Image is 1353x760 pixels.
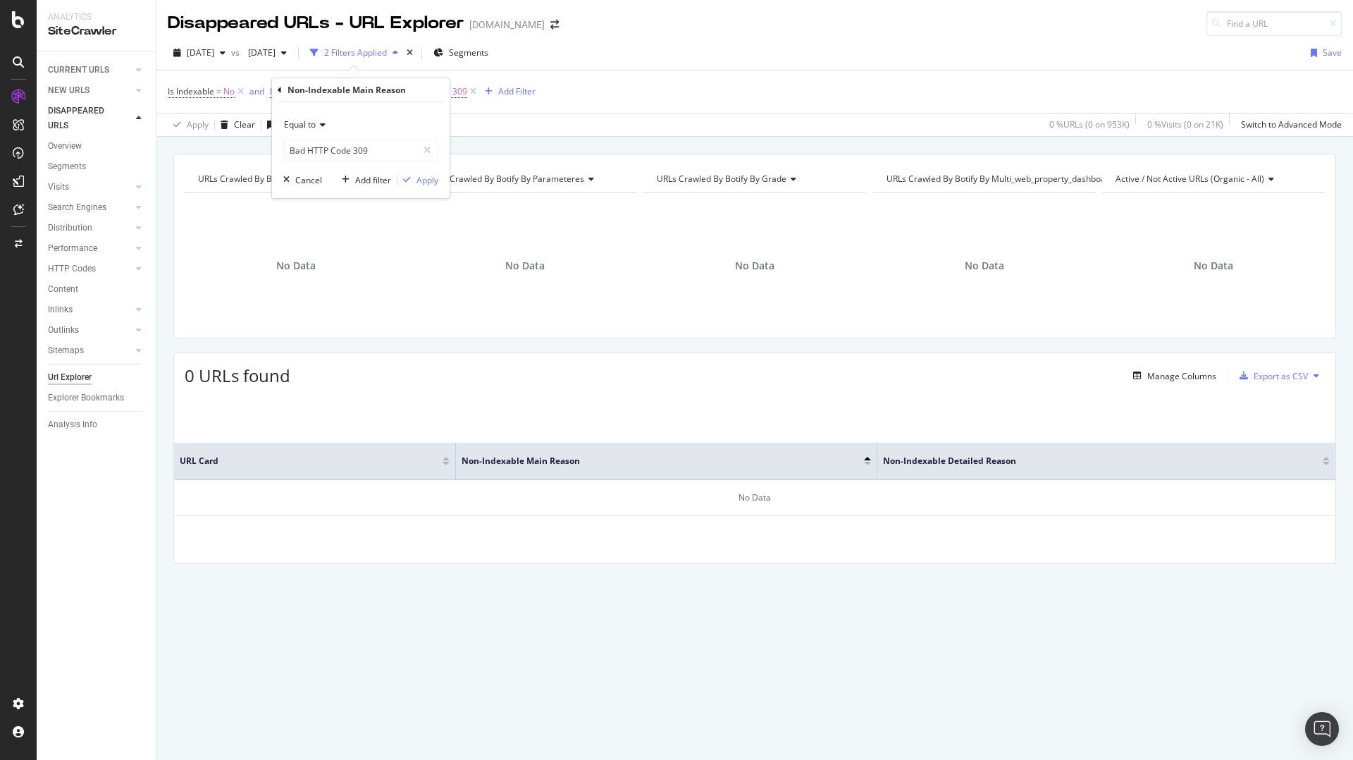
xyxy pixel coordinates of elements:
span: URLs Crawled By Botify By pagetype [198,173,340,185]
div: Export as CSV [1254,370,1308,382]
div: Non-Indexable Main Reason [288,84,406,96]
div: Outlinks [48,323,79,338]
span: URLs Crawled By Botify By multi_web_property_dashboard [886,173,1114,185]
a: Sitemaps [48,343,132,358]
a: Visits [48,180,132,195]
div: No Data [174,480,1335,516]
a: Search Engines [48,200,132,215]
h4: URLs Crawled By Botify By grade [654,168,853,190]
button: Apply [397,173,438,187]
div: HTTP Codes [48,262,96,276]
a: CURRENT URLS [48,63,132,78]
a: Distribution [48,221,132,235]
span: No Data [735,259,774,273]
div: Performance [48,241,97,256]
div: 2 Filters Applied [324,47,387,59]
div: and [249,85,264,97]
div: Distribution [48,221,92,235]
span: 2025 Apr. 27th [242,47,276,59]
div: Cancel [295,174,322,186]
div: Overview [48,139,82,154]
button: Cancel [278,173,322,187]
button: [DATE] [242,42,292,64]
div: Save [1323,47,1342,59]
div: Open Intercom Messenger [1305,712,1339,746]
button: Apply [168,114,209,136]
h4: URLs Crawled By Botify By multi_web_property_dashboard [884,168,1135,190]
span: vs [231,47,242,59]
span: = [216,85,221,97]
a: Url Explorer [48,370,146,385]
div: DISAPPEARED URLS [48,104,119,133]
span: Equal to [284,118,316,130]
span: Segments [449,47,488,59]
div: NEW URLS [48,83,89,98]
a: Performance [48,241,132,256]
a: HTTP Codes [48,262,132,276]
a: DISAPPEARED URLS [48,104,132,133]
div: SiteCrawler [48,23,144,39]
span: Non-Indexable Detailed Reason [883,455,1302,467]
div: Content [48,282,78,297]
a: Inlinks [48,302,132,317]
span: No Data [1194,259,1233,273]
div: 0 % URLs ( 0 on 953K ) [1049,118,1130,130]
div: Apply [187,118,209,130]
a: Explorer Bookmarks [48,391,146,405]
a: Segments [48,159,146,174]
span: URLs Crawled By Botify By parameteres [428,173,584,185]
div: Url Explorer [48,370,92,385]
div: Add Filter [498,85,536,97]
span: Non-Indexable Main Reason [270,85,380,97]
span: Active / Not Active URLs (organic - all) [1116,173,1264,185]
button: Switch to Advanced Mode [1235,114,1342,136]
div: Segments [48,159,86,174]
div: Analysis Info [48,417,97,432]
span: URL Card [180,455,439,467]
button: Export as CSV [1234,364,1308,387]
button: Save [261,114,298,136]
button: [DATE] [168,42,231,64]
div: Switch to Advanced Mode [1241,118,1342,130]
div: Visits [48,180,69,195]
div: arrow-right-arrow-left [550,20,559,30]
button: Manage Columns [1127,367,1216,384]
span: No Data [276,259,316,273]
span: Non-Indexable Main Reason [462,455,843,467]
div: Inlinks [48,302,73,317]
div: times [404,46,416,60]
div: CURRENT URLS [48,63,109,78]
h4: Active / Not Active URLs [1113,168,1312,190]
h4: URLs Crawled By Botify By pagetype [195,168,395,190]
span: No [223,82,235,102]
span: No Data [965,259,1004,273]
div: Add filter [355,174,391,186]
button: Add Filter [479,83,536,100]
div: Explorer Bookmarks [48,391,124,405]
a: Overview [48,139,146,154]
button: Segments [428,42,494,64]
span: 0 URLs found [185,364,290,387]
button: Clear [215,114,255,136]
div: Analytics [48,11,144,23]
span: 2025 Jul. 27th [187,47,214,59]
a: Content [48,282,146,297]
a: Outlinks [48,323,132,338]
span: No Data [505,259,545,273]
div: Apply [416,174,438,186]
button: 2 Filters Applied [304,42,404,64]
button: Save [1305,42,1342,64]
div: 0 % Visits ( 0 on 21K ) [1147,118,1223,130]
button: Add filter [336,173,391,187]
div: Manage Columns [1147,370,1216,382]
div: Sitemaps [48,343,84,358]
div: Disappeared URLs - URL Explorer [168,11,464,35]
a: NEW URLS [48,83,132,98]
div: [DOMAIN_NAME] [469,18,545,32]
input: Find a URL [1206,11,1342,36]
span: Is Indexable [168,85,214,97]
div: Clear [234,118,255,130]
h4: URLs Crawled By Botify By parameteres [425,168,624,190]
span: URLs Crawled By Botify By grade [657,173,786,185]
div: Search Engines [48,200,106,215]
